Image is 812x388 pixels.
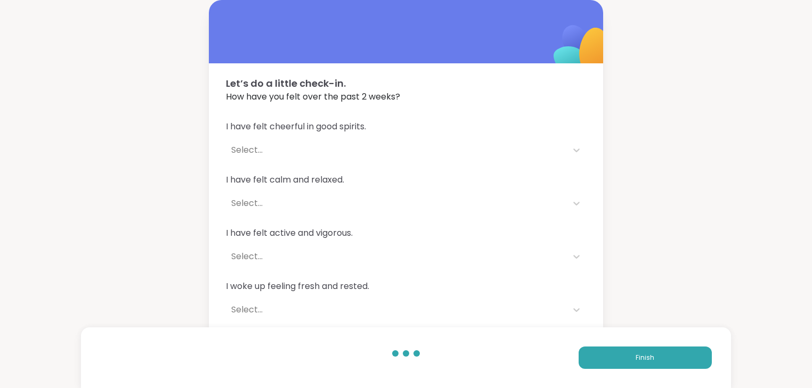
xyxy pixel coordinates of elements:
[226,227,586,240] span: I have felt active and vigorous.
[226,174,586,186] span: I have felt calm and relaxed.
[579,346,712,369] button: Finish
[226,90,586,103] span: How have you felt over the past 2 weeks?
[231,144,562,156] div: Select...
[231,303,562,316] div: Select...
[231,197,562,210] div: Select...
[226,76,586,90] span: Let’s do a little check-in.
[226,120,586,133] span: I have felt cheerful in good spirits.
[226,280,586,293] span: I woke up feeling fresh and rested.
[636,353,654,362] span: Finish
[231,250,562,263] div: Select...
